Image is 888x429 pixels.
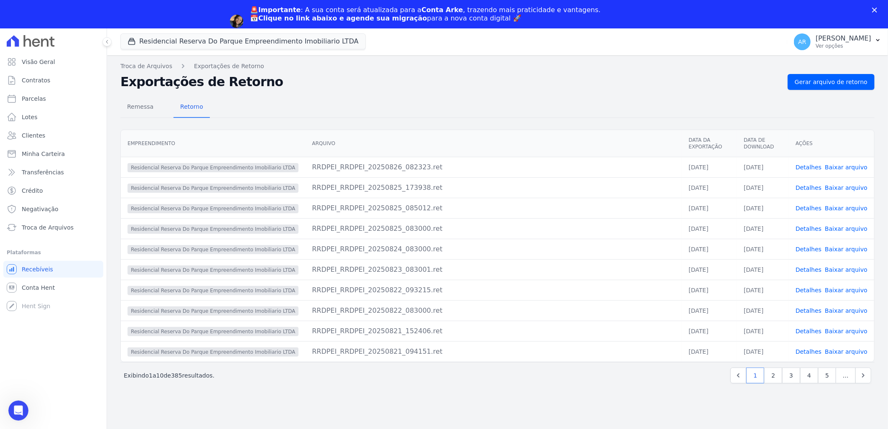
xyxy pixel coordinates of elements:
[764,368,782,383] a: 2
[22,265,53,273] span: Recebíveis
[3,54,103,70] a: Visão Geral
[795,78,868,86] span: Gerar arquivo de retorno
[825,348,868,355] a: Baixar arquivo
[120,74,781,89] h2: Exportações de Retorno
[312,285,675,295] div: RRDPEI_RRDPEI_20250822_093215.ret
[22,94,46,103] span: Parcelas
[250,28,319,37] a: Agendar migração
[22,186,43,195] span: Crédito
[825,184,868,191] a: Baixar arquivo
[816,34,871,43] p: [PERSON_NAME]
[149,372,153,379] span: 1
[825,164,868,171] a: Baixar arquivo
[120,62,875,71] nav: Breadcrumb
[128,286,299,295] span: Residencial Reserva Do Parque Empreendimento Imobiliario LTDA
[855,368,871,383] a: Next
[872,8,880,13] div: Fechar
[798,39,806,45] span: AR
[682,321,737,342] td: [DATE]
[746,368,764,383] a: 1
[737,157,789,178] td: [DATE]
[3,279,103,296] a: Conta Hent
[682,157,737,178] td: [DATE]
[825,205,868,212] a: Baixar arquivo
[3,164,103,181] a: Transferências
[128,225,299,234] span: Residencial Reserva Do Parque Empreendimento Imobiliario LTDA
[3,182,103,199] a: Crédito
[737,342,789,362] td: [DATE]
[305,130,682,157] th: Arquivo
[22,58,55,66] span: Visão Geral
[312,326,675,336] div: RRDPEI_RRDPEI_20250821_152406.ret
[789,130,874,157] th: Ações
[796,287,822,294] a: Detalhes
[22,168,64,176] span: Transferências
[128,266,299,275] span: Residencial Reserva Do Parque Empreendimento Imobiliario LTDA
[156,372,164,379] span: 10
[796,225,822,232] a: Detalhes
[3,146,103,162] a: Minha Carteira
[22,76,50,84] span: Contratos
[312,244,675,254] div: RRDPEI_RRDPEI_20250824_083000.ret
[22,205,59,213] span: Negativação
[312,203,675,213] div: RRDPEI_RRDPEI_20250825_085012.ret
[796,266,822,273] a: Detalhes
[737,321,789,342] td: [DATE]
[782,368,800,383] a: 3
[816,43,871,49] p: Ver opções
[122,98,158,115] span: Remessa
[796,246,822,253] a: Detalhes
[7,248,100,258] div: Plataformas
[250,6,601,23] div: : A sua conta será atualizada para a , trazendo mais praticidade e vantagens. 📅 para a nova conta...
[737,280,789,301] td: [DATE]
[8,401,28,421] iframe: Intercom live chat
[682,198,737,219] td: [DATE]
[682,239,737,260] td: [DATE]
[171,372,182,379] span: 385
[120,97,160,118] a: Remessa
[3,90,103,107] a: Parcelas
[3,219,103,236] a: Troca de Arquivos
[230,15,243,28] img: Profile image for Adriane
[3,201,103,217] a: Negativação
[312,347,675,357] div: RRDPEI_RRDPEI_20250821_094151.ret
[22,150,65,158] span: Minha Carteira
[128,163,299,172] span: Residencial Reserva Do Parque Empreendimento Imobiliario LTDA
[128,306,299,316] span: Residencial Reserva Do Parque Empreendimento Imobiliario LTDA
[787,30,888,54] button: AR [PERSON_NAME] Ver opções
[128,347,299,357] span: Residencial Reserva Do Parque Empreendimento Imobiliario LTDA
[730,368,746,383] a: Previous
[737,198,789,219] td: [DATE]
[796,328,822,335] a: Detalhes
[120,62,172,71] a: Troca de Arquivos
[836,368,856,383] span: …
[128,245,299,254] span: Residencial Reserva Do Parque Empreendimento Imobiliario LTDA
[250,6,301,14] b: 🚨Importante
[825,225,868,232] a: Baixar arquivo
[3,127,103,144] a: Clientes
[825,307,868,314] a: Baixar arquivo
[682,301,737,321] td: [DATE]
[312,224,675,234] div: RRDPEI_RRDPEI_20250825_083000.ret
[22,223,74,232] span: Troca de Arquivos
[3,261,103,278] a: Recebíveis
[825,246,868,253] a: Baixar arquivo
[796,307,822,314] a: Detalhes
[3,72,103,89] a: Contratos
[796,164,822,171] a: Detalhes
[825,266,868,273] a: Baixar arquivo
[737,260,789,280] td: [DATE]
[312,183,675,193] div: RRDPEI_RRDPEI_20250825_173938.ret
[121,130,305,157] th: Empreendimento
[682,260,737,280] td: [DATE]
[124,371,214,380] p: Exibindo a de resultados.
[796,205,822,212] a: Detalhes
[796,348,822,355] a: Detalhes
[737,219,789,239] td: [DATE]
[737,130,789,157] th: Data de Download
[788,74,875,90] a: Gerar arquivo de retorno
[421,6,463,14] b: Conta Arke
[737,178,789,198] td: [DATE]
[682,178,737,198] td: [DATE]
[737,301,789,321] td: [DATE]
